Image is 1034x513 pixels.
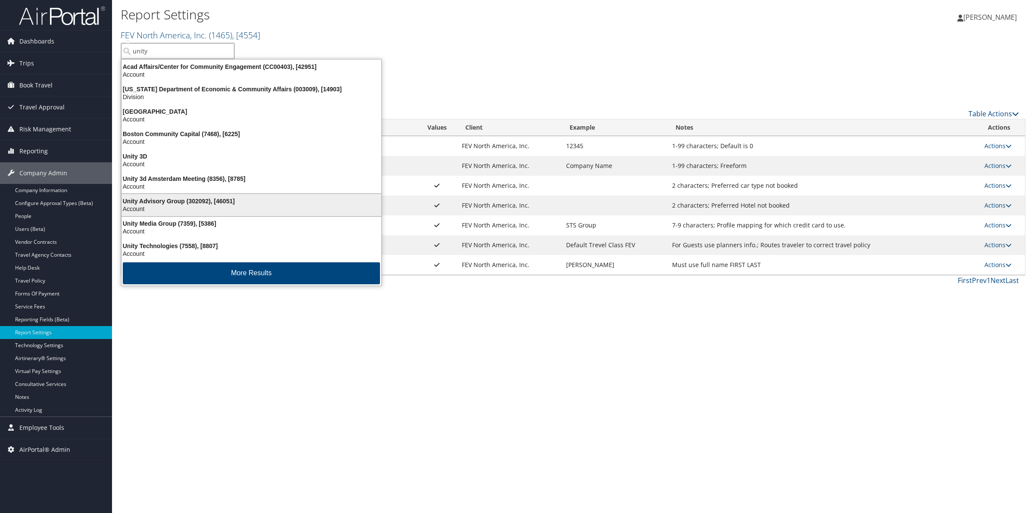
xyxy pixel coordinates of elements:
[668,119,980,136] th: Notes
[668,215,980,235] td: 7-9 characters; Profile mapping for which credit card to use.
[19,96,65,118] span: Travel Approval
[668,255,980,275] td: Must use full name FIRST LAST
[984,201,1012,209] a: Actions
[116,71,386,78] div: Account
[121,29,260,41] a: FEV North America, Inc.
[1006,276,1019,285] a: Last
[19,162,67,184] span: Company Admin
[209,29,232,41] span: ( 1465 )
[562,215,668,235] td: STS Group
[19,6,105,26] img: airportal-logo.png
[984,241,1012,249] a: Actions
[116,175,386,183] div: Unity 3d Amsterdam Meeting (8356), [8785]
[458,255,562,275] td: FEV North America, Inc.
[116,242,386,250] div: Unity Technologies (7558), [8807]
[562,136,668,156] td: 12345
[19,31,54,52] span: Dashboards
[668,235,980,255] td: For Guests use planners info.; Routes traveler to correct travel policy
[458,136,562,156] td: FEV North America, Inc.
[116,63,386,71] div: Acad Affairs/Center for Community Engagement (CC00403), [42951]
[121,6,724,24] h1: Report Settings
[116,183,386,190] div: Account
[987,276,990,285] a: 1
[116,138,386,146] div: Account
[121,43,234,59] input: Search Accounts
[19,439,70,460] span: AirPortal® Admin
[458,156,562,176] td: FEV North America, Inc.
[123,262,380,284] button: More Results
[19,417,64,438] span: Employee Tools
[984,221,1012,229] a: Actions
[562,255,668,275] td: [PERSON_NAME]
[972,276,987,285] a: Prev
[562,119,668,136] th: Example
[984,181,1012,190] a: Actions
[668,176,980,196] td: 2 characters; Preferred car type not booked
[116,152,386,160] div: Unity 3D
[984,162,1012,170] a: Actions
[963,12,1017,22] span: [PERSON_NAME]
[957,4,1025,30] a: [PERSON_NAME]
[116,250,386,258] div: Account
[116,130,386,138] div: Boston Community Capital (7468), [6225]
[116,108,386,115] div: [GEOGRAPHIC_DATA]
[668,196,980,215] td: 2 characters; Preferred Hotel not booked
[980,119,1025,136] th: Actions
[116,160,386,168] div: Account
[458,119,562,136] th: Client
[19,53,34,74] span: Trips
[116,93,386,101] div: Division
[458,196,562,215] td: FEV North America, Inc.
[116,205,386,213] div: Account
[458,235,562,255] td: FEV North America, Inc.
[458,176,562,196] td: FEV North America, Inc.
[116,197,386,205] div: Unity Advisory Group (302092), [46051]
[668,156,980,176] td: 1-99 characters; Freeform
[19,140,48,162] span: Reporting
[969,109,1019,118] a: Table Actions
[417,119,458,136] th: Values
[990,276,1006,285] a: Next
[116,115,386,123] div: Account
[562,235,668,255] td: Default Trevel Class FEV
[562,156,668,176] td: Company Name
[116,220,386,227] div: Unity Media Group (7359), [5386]
[458,215,562,235] td: FEV North America, Inc.
[984,261,1012,269] a: Actions
[19,75,53,96] span: Book Travel
[984,142,1012,150] a: Actions
[116,227,386,235] div: Account
[668,136,980,156] td: 1-99 characters; Default is 0
[116,85,386,93] div: [US_STATE] Department of Economic & Community Affairs (003009), [14903]
[958,276,972,285] a: First
[232,29,260,41] span: , [ 4554 ]
[19,118,71,140] span: Risk Management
